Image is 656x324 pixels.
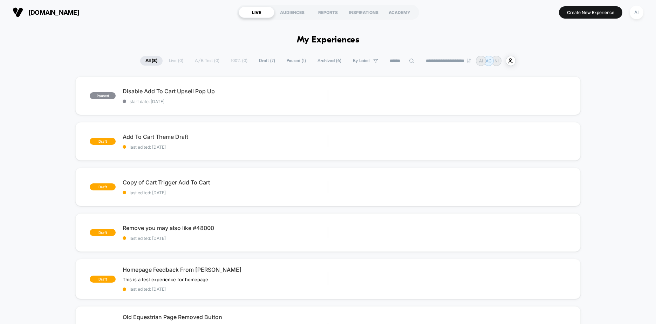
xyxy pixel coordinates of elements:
[123,88,328,95] span: Disable Add To Cart Upsell Pop Up
[467,59,471,63] img: end
[254,56,280,66] span: Draft ( 7 )
[346,7,382,18] div: INSPIRATIONS
[90,138,116,145] span: draft
[28,9,79,16] span: [DOMAIN_NAME]
[312,56,347,66] span: Archived ( 6 )
[382,7,417,18] div: ACADEMY
[123,224,328,231] span: Remove you may also like #48000
[479,58,483,63] p: AI
[123,179,328,186] span: Copy of Cart Trigger Add To Cart
[486,58,492,63] p: AG
[123,286,328,292] span: last edited: [DATE]
[90,276,116,283] span: draft
[239,7,274,18] div: LIVE
[90,92,116,99] span: paused
[123,313,328,320] span: Old Equestrian Page Removed Button
[274,7,310,18] div: AUDIENCES
[123,266,328,273] span: Homepage Feedback From [PERSON_NAME]
[123,190,328,195] span: last edited: [DATE]
[11,7,81,18] button: [DOMAIN_NAME]
[13,7,23,18] img: Visually logo
[310,7,346,18] div: REPORTS
[123,144,328,150] span: last edited: [DATE]
[123,133,328,140] span: Add To Cart Theme Draft
[123,99,328,104] span: start date: [DATE]
[90,229,116,236] span: draft
[353,58,370,63] span: By Label
[90,183,116,190] span: draft
[628,5,645,20] button: AI
[297,35,360,45] h1: My Experiences
[140,56,163,66] span: All ( 8 )
[123,236,328,241] span: last edited: [DATE]
[630,6,643,19] div: AI
[123,277,208,282] span: This is a test experience for homepage
[281,56,311,66] span: Paused ( 1 )
[559,6,622,19] button: Create New Experience
[494,58,499,63] p: NI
